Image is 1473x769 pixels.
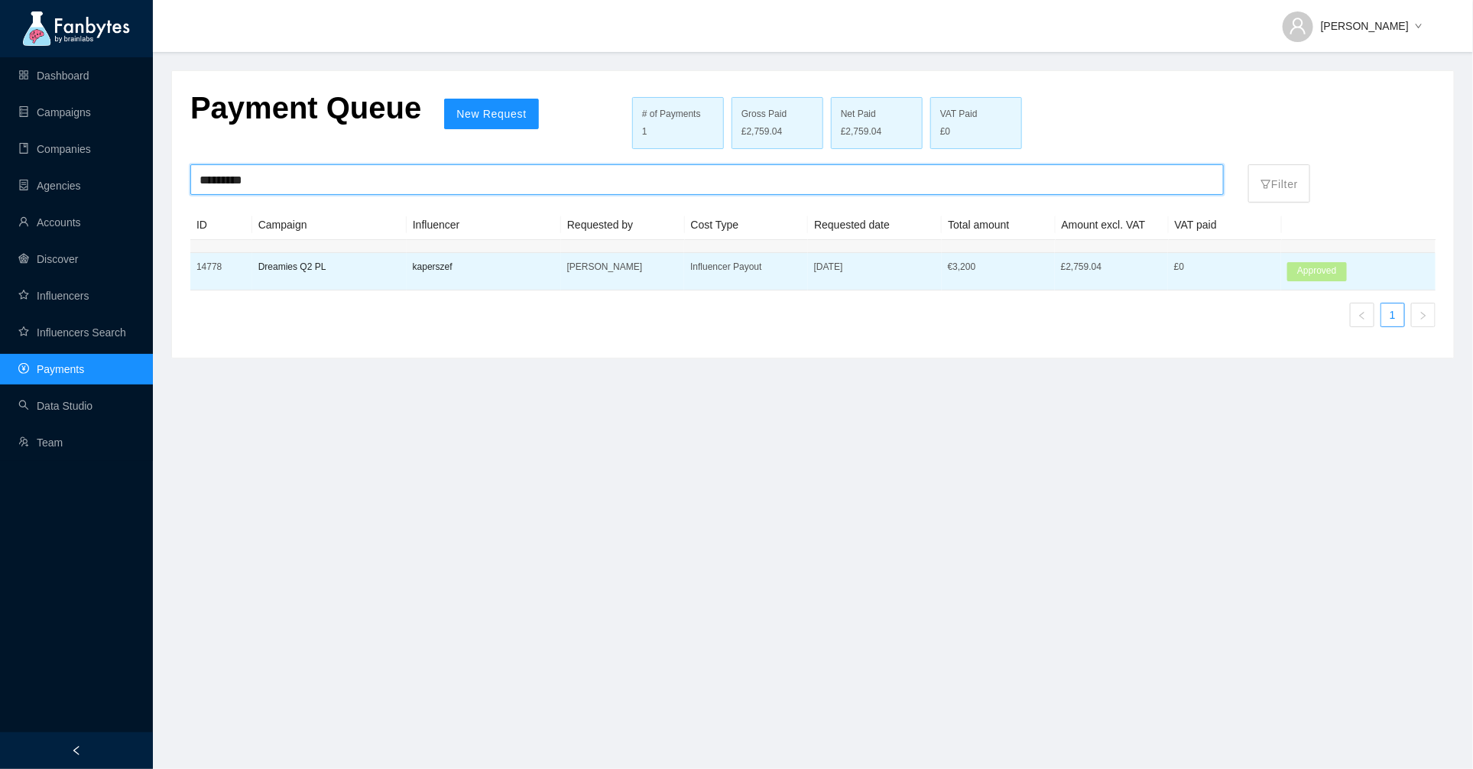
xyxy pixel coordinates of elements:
[1270,8,1435,32] button: [PERSON_NAME]down
[841,107,913,122] div: Net Paid
[18,290,89,302] a: starInfluencers
[1260,168,1298,193] p: Filter
[1287,262,1347,281] span: Approved
[685,210,809,240] th: Cost Type
[940,107,1012,122] div: VAT Paid
[1350,303,1374,327] li: Previous Page
[18,363,84,375] a: pay-circlePayments
[841,125,881,139] span: £2,759.04
[258,259,401,274] p: Dreamies Q2 PL
[1061,259,1162,274] p: £2,759.04
[1248,164,1310,203] button: filterFilter
[741,107,813,122] div: Gross Paid
[1169,210,1282,240] th: VAT paid
[190,89,421,126] p: Payment Queue
[741,125,782,139] span: £2,759.04
[18,253,78,265] a: radar-chartDiscover
[567,259,679,274] p: [PERSON_NAME]
[1289,17,1307,35] span: user
[18,400,92,412] a: searchData Studio
[1358,311,1367,320] span: left
[942,210,1055,240] th: Total amount
[814,259,936,274] p: [DATE]
[808,210,942,240] th: Requested date
[690,259,802,274] p: Influencer Payout
[1056,210,1169,240] th: Amount excl. VAT
[252,210,407,240] th: Campaign
[642,107,714,122] div: # of Payments
[407,210,561,240] th: Influencer
[1260,179,1271,190] span: filter
[196,259,246,274] p: 14778
[642,126,647,137] span: 1
[1381,303,1404,326] a: 1
[444,99,539,129] button: New Request
[1174,259,1275,274] p: £0
[940,125,950,139] span: £0
[190,210,252,240] th: ID
[1381,303,1405,327] li: 1
[18,143,91,155] a: bookCompanies
[18,326,126,339] a: starInfluencers Search
[413,259,555,274] p: kaperszef
[561,210,685,240] th: Requested by
[1415,22,1423,31] span: down
[1321,18,1409,34] span: [PERSON_NAME]
[18,106,91,118] a: databaseCampaigns
[1411,303,1436,327] li: Next Page
[18,70,89,82] a: appstoreDashboard
[456,108,527,120] span: New Request
[948,259,1049,274] p: € 3,200
[1419,311,1428,320] span: right
[18,180,81,192] a: containerAgencies
[1411,303,1436,327] button: right
[18,436,63,449] a: usergroup-addTeam
[71,745,82,756] span: left
[18,216,81,229] a: userAccounts
[1350,303,1374,327] button: left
